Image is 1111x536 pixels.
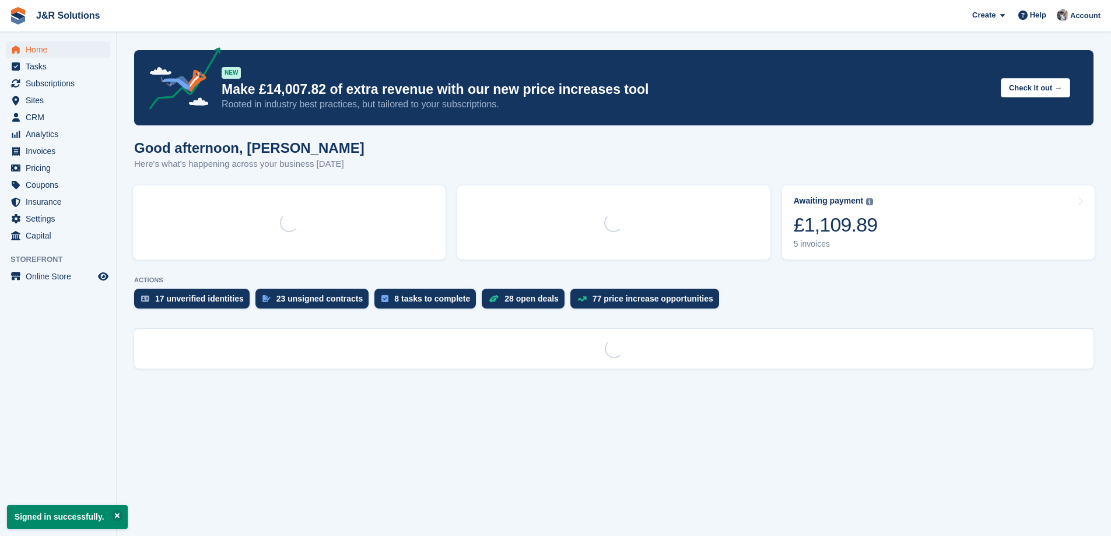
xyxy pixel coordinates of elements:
span: Storefront [10,254,116,265]
span: Insurance [26,194,96,210]
span: Sites [26,92,96,108]
div: £1,109.89 [794,213,878,237]
a: menu [6,194,110,210]
div: Awaiting payment [794,196,864,206]
a: 17 unverified identities [134,289,255,314]
a: menu [6,126,110,142]
span: Analytics [26,126,96,142]
a: menu [6,160,110,176]
a: J&R Solutions [31,6,104,25]
span: Settings [26,211,96,227]
a: menu [6,177,110,193]
a: menu [6,109,110,125]
h1: Good afternoon, [PERSON_NAME] [134,140,365,156]
div: NEW [222,67,241,79]
a: 77 price increase opportunities [570,289,725,314]
a: menu [6,75,110,92]
span: Create [972,9,996,21]
p: ACTIONS [134,276,1094,284]
img: price_increase_opportunities-93ffe204e8149a01c8c9dc8f82e8f89637d9d84a8eef4429ea346261dce0b2c0.svg [577,296,587,302]
div: 77 price increase opportunities [593,294,713,303]
a: 8 tasks to complete [374,289,482,314]
div: 8 tasks to complete [394,294,470,303]
span: Subscriptions [26,75,96,92]
img: price-adjustments-announcement-icon-8257ccfd72463d97f412b2fc003d46551f7dbcb40ab6d574587a9cd5c0d94... [139,47,221,114]
span: Coupons [26,177,96,193]
img: verify_identity-adf6edd0f0f0b5bbfe63781bf79b02c33cf7c696d77639b501bdc392416b5a36.svg [141,295,149,302]
p: Signed in successfully. [7,505,128,529]
button: Check it out → [1001,78,1070,97]
span: Help [1030,9,1046,21]
a: menu [6,268,110,285]
span: Online Store [26,268,96,285]
span: Home [26,41,96,58]
p: Here's what's happening across your business [DATE] [134,157,365,171]
img: deal-1b604bf984904fb50ccaf53a9ad4b4a5d6e5aea283cecdc64d6e3604feb123c2.svg [489,295,499,303]
p: Rooted in industry best practices, but tailored to your subscriptions. [222,98,991,111]
a: Awaiting payment £1,109.89 5 invoices [782,185,1095,260]
span: CRM [26,109,96,125]
span: Capital [26,227,96,244]
div: 5 invoices [794,239,878,249]
a: 28 open deals [482,289,570,314]
a: 23 unsigned contracts [255,289,375,314]
span: Pricing [26,160,96,176]
span: Account [1070,10,1101,22]
p: Make £14,007.82 of extra revenue with our new price increases tool [222,81,991,98]
span: Invoices [26,143,96,159]
a: menu [6,227,110,244]
a: Preview store [96,269,110,283]
img: task-75834270c22a3079a89374b754ae025e5fb1db73e45f91037f5363f120a921f8.svg [381,295,388,302]
a: menu [6,92,110,108]
a: menu [6,41,110,58]
a: menu [6,211,110,227]
img: Steve Revell [1057,9,1068,21]
a: menu [6,58,110,75]
img: stora-icon-8386f47178a22dfd0bd8f6a31ec36ba5ce8667c1dd55bd0f319d3a0aa187defe.svg [9,7,27,24]
div: 17 unverified identities [155,294,244,303]
span: Tasks [26,58,96,75]
div: 23 unsigned contracts [276,294,363,303]
a: menu [6,143,110,159]
img: contract_signature_icon-13c848040528278c33f63329250d36e43548de30e8caae1d1a13099fd9432cc5.svg [262,295,271,302]
div: 28 open deals [504,294,559,303]
img: icon-info-grey-7440780725fd019a000dd9b08b2336e03edf1995a4989e88bcd33f0948082b44.svg [866,198,873,205]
